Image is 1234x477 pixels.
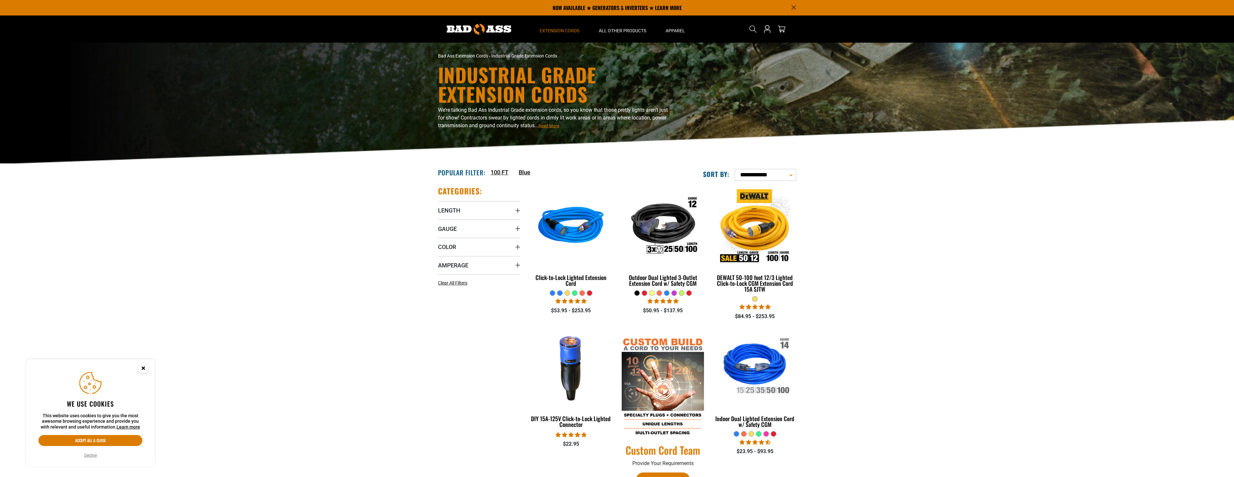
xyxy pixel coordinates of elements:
summary: Gauge [438,220,520,238]
span: 4.84 stars [556,432,586,438]
a: Clear All Filters [438,280,470,286]
div: Click-to-Lock Lighted Extension Cord [530,275,612,286]
a: Bad Ass Extension Cords [438,53,488,58]
span: 4.80 stars [648,298,678,304]
h2: We use cookies [38,399,142,408]
h2: Categories: [438,186,483,196]
label: Sort by: [703,170,729,178]
a: DIY 15A-125V Click-to-Lock Lighted Connector DIY 15A-125V Click-to-Lock Lighted Connector [530,327,612,431]
img: Bad Ass Extension Cords [447,24,511,35]
img: Custom Cord Team [622,337,704,437]
span: Industrial Grade Extension Cords [491,53,557,58]
div: $53.95 - $253.95 [530,307,612,315]
span: Length [438,207,460,214]
a: Outdoor Dual Lighted 3-Outlet Extension Cord w/ Safety CGM Outdoor Dual Lighted 3-Outlet Extensio... [622,186,704,290]
div: $84.95 - $253.95 [714,313,796,320]
img: blue [530,189,612,264]
div: $23.95 - $93.95 [714,448,796,455]
nav: breadcrumbs [438,53,674,59]
h1: Industrial Grade Extension Cords [438,65,674,104]
a: Blue [519,168,530,177]
summary: Apparel [656,16,695,43]
h2: Popular Filter: [438,168,485,177]
span: › [489,53,490,58]
a: Indoor Dual Lighted Extension Cord w/ Safety CGM Indoor Dual Lighted Extension Cord w/ Safety CGM [714,327,796,431]
span: Read More [538,123,559,128]
div: DIY 15A-125V Click-to-Lock Lighted Connector [530,416,612,427]
img: Indoor Dual Lighted Extension Cord w/ Safety CGM [714,330,796,404]
span: Apparel [666,28,685,34]
summary: Search [748,24,758,34]
a: Custom Cord Team [622,443,704,457]
summary: All Other Products [589,16,656,43]
summary: Amperage [438,256,520,274]
summary: Color [438,238,520,256]
p: This website uses cookies to give you the most awesome browsing experience and provide you with r... [38,413,142,430]
span: Amperage [438,262,468,269]
img: DEWALT 50-100 foot 12/3 Lighted Click-to-Lock CGM Extension Cord 15A SJTW [714,189,796,264]
span: Extension Cords [540,28,579,34]
p: Provide Your Requirements [622,460,704,467]
button: Accept all & close [38,435,142,446]
summary: Length [438,201,520,219]
span: Gauge [438,225,457,233]
span: 4.84 stars [739,304,770,310]
div: Indoor Dual Lighted Extension Cord w/ Safety CGM [714,416,796,427]
a: 100 FT [491,168,508,177]
a: DEWALT 50-100 foot 12/3 Lighted Click-to-Lock CGM Extension Cord 15A SJTW DEWALT 50-100 foot 12/3... [714,186,796,296]
a: Learn more [117,424,140,430]
div: Outdoor Dual Lighted 3-Outlet Extension Cord w/ Safety CGM [622,275,704,286]
a: blue Click-to-Lock Lighted Extension Cord [530,186,612,290]
div: $22.95 [530,440,612,448]
button: Decline [82,452,99,459]
span: Color [438,243,456,251]
p: We’re talking Bad Ass Industrial Grade extension cords, so you know that those pretty lights aren... [438,106,674,130]
span: All Other Products [599,28,646,34]
div: $50.95 - $137.95 [622,307,704,315]
div: DEWALT 50-100 foot 12/3 Lighted Click-to-Lock CGM Extension Cord 15A SJTW [714,275,796,292]
span: 4.40 stars [739,439,770,445]
summary: Extension Cords [530,16,589,43]
img: DIY 15A-125V Click-to-Lock Lighted Connector [530,330,612,404]
img: Outdoor Dual Lighted 3-Outlet Extension Cord w/ Safety CGM [622,189,704,264]
span: Clear All Filters [438,280,467,285]
span: 4.87 stars [556,298,586,304]
aside: Cookie Consent [26,359,155,467]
